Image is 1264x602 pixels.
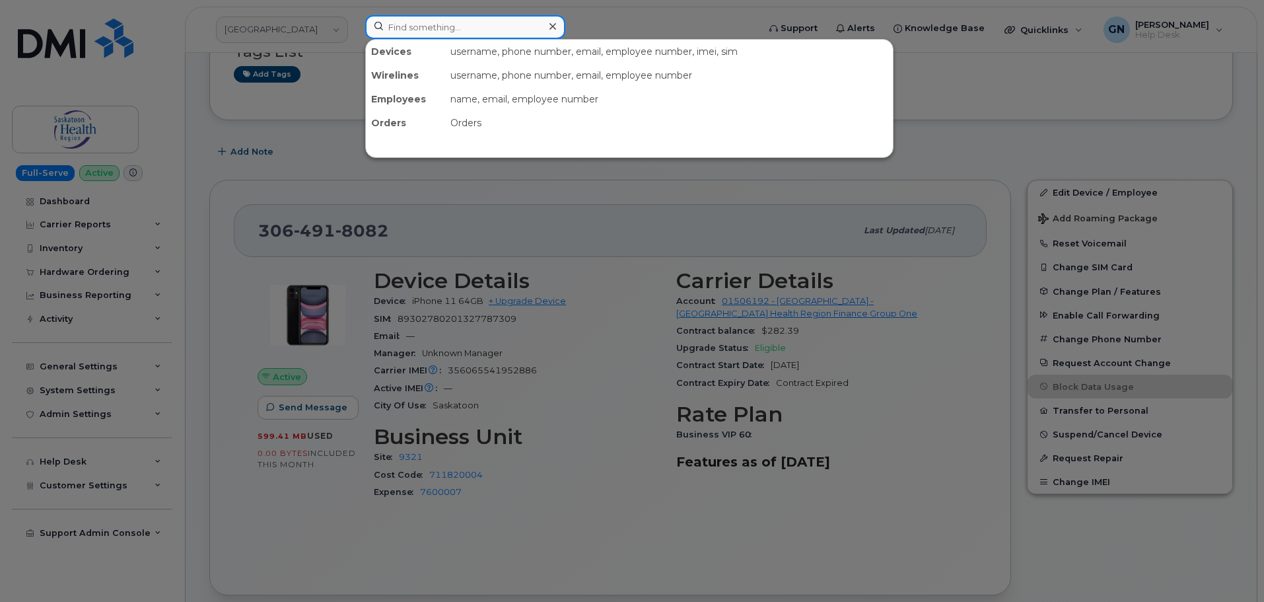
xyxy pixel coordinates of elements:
input: Find something... [365,15,565,39]
div: username, phone number, email, employee number, imei, sim [445,40,893,63]
div: name, email, employee number [445,87,893,111]
div: Orders [366,111,445,135]
div: Employees [366,87,445,111]
div: Orders [445,111,893,135]
div: username, phone number, email, employee number [445,63,893,87]
div: Wirelines [366,63,445,87]
iframe: Messenger Launcher [1207,545,1254,592]
div: Devices [366,40,445,63]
